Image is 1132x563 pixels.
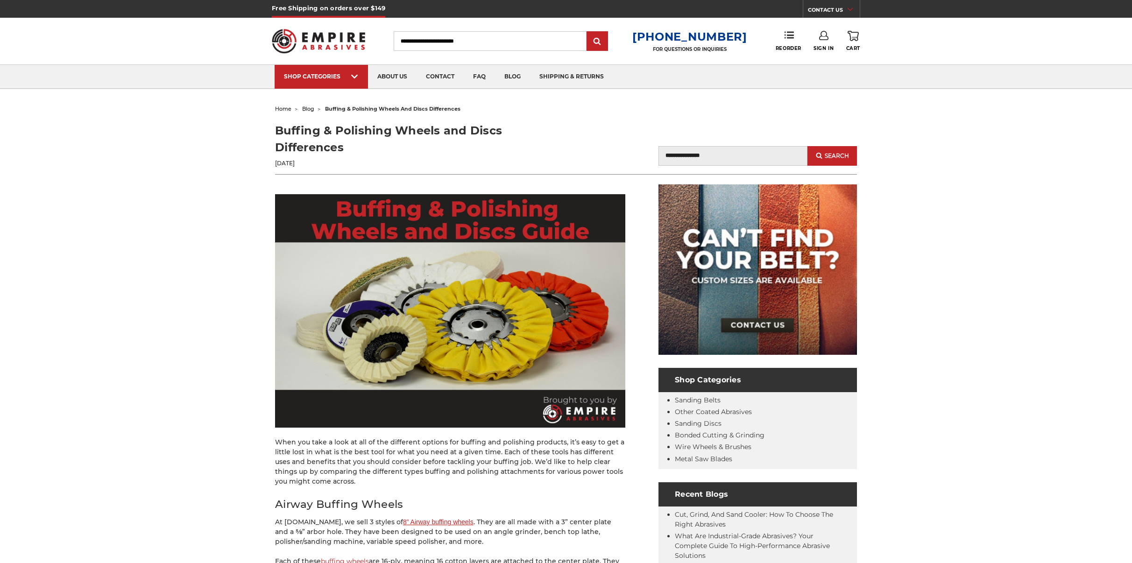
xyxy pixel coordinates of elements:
p: When you take a look at all of the different options for buffing and polishing products, it’s eas... [275,437,625,486]
span: Reorder [776,45,801,51]
a: faq [464,65,495,89]
a: Cut, Grind, and Sand Cooler: How to Choose the Right Abrasives [675,510,833,528]
a: Sanding Discs [675,419,722,428]
button: Search [807,146,857,166]
h4: Recent Blogs [658,482,857,507]
a: blog [302,106,314,112]
a: 8” Airway buffing wheels [403,518,474,526]
h4: Shop Categories [658,368,857,392]
a: contact [417,65,464,89]
a: home [275,106,291,112]
a: Other Coated Abrasives [675,408,752,416]
p: FOR QUESTIONS OR INQUIRIES [632,46,747,52]
span: buffing & polishing wheels and discs differences [325,106,460,112]
img: promo banner for custom belts. [658,184,857,355]
a: shipping & returns [530,65,613,89]
p: At [DOMAIN_NAME], we sell 3 styles of . They are all made with a 3” center plate and a ⅝” arbor h... [275,517,625,547]
a: Cart [846,31,860,51]
a: Sanding Belts [675,396,721,404]
a: CONTACT US [808,5,860,18]
a: Reorder [776,31,801,51]
a: [PHONE_NUMBER] [632,30,747,43]
h1: Buffing & Polishing Wheels and Discs Differences [275,122,566,156]
h2: Airway Buffing Wheels [275,496,625,513]
p: [DATE] [275,159,566,168]
span: Search [825,153,849,159]
a: Metal Saw Blades [675,455,732,463]
a: What Are Industrial-Grade Abrasives? Your Complete Guide to High-Performance Abrasive Solutions [675,532,830,560]
a: Wire Wheels & Brushes [675,443,751,451]
img: Buffing & Polishing Wheels and Discs Differences [275,194,625,428]
a: Bonded Cutting & Grinding [675,431,764,439]
img: Empire Abrasives [272,23,365,59]
a: about us [368,65,417,89]
span: Cart [846,45,860,51]
div: SHOP CATEGORIES [284,73,359,80]
a: blog [495,65,530,89]
input: Submit [588,32,607,51]
span: Sign In [814,45,834,51]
